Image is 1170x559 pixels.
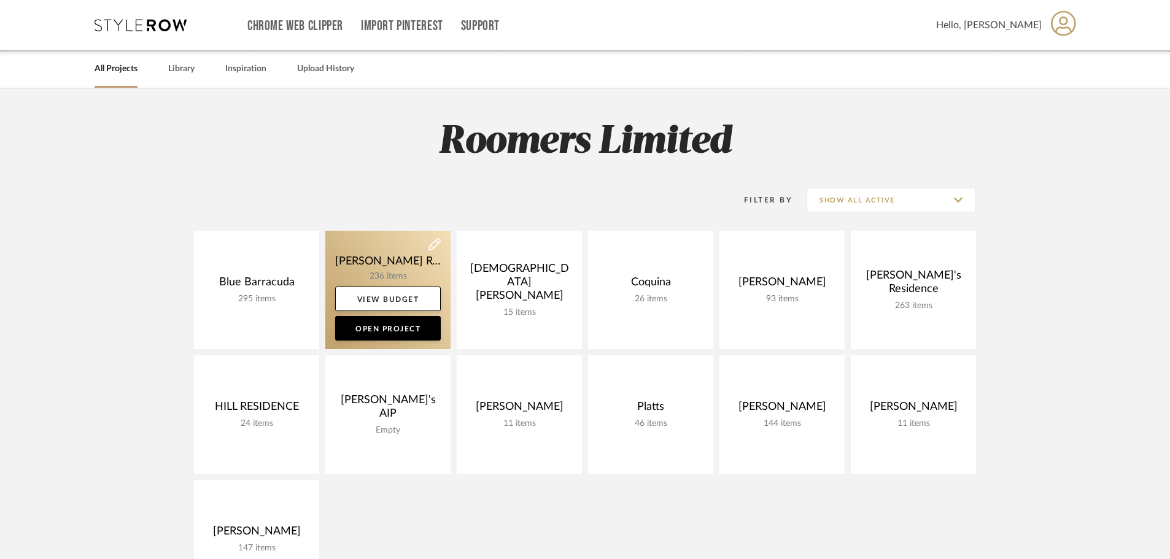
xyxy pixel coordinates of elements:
[467,400,572,418] div: [PERSON_NAME]
[461,21,500,31] a: Support
[204,525,309,543] div: [PERSON_NAME]
[95,61,138,77] a: All Projects
[143,119,1027,165] h2: Roomers Limited
[204,400,309,418] div: HILL RESIDENCE
[729,294,835,304] div: 93 items
[861,400,966,418] div: [PERSON_NAME]
[204,294,309,304] div: 295 items
[247,21,343,31] a: Chrome Web Clipper
[335,393,441,425] div: [PERSON_NAME]'s AIP
[861,418,966,429] div: 11 items
[168,61,195,77] a: Library
[861,269,966,301] div: [PERSON_NAME]'s Residence
[225,61,266,77] a: Inspiration
[598,400,703,418] div: Platts
[335,287,441,311] a: View Budget
[598,294,703,304] div: 26 items
[729,418,835,429] div: 144 items
[335,425,441,436] div: Empty
[861,301,966,311] div: 263 items
[204,276,309,294] div: Blue Barracuda
[204,418,309,429] div: 24 items
[467,307,572,318] div: 15 items
[936,18,1042,33] span: Hello, [PERSON_NAME]
[467,262,572,307] div: [DEMOGRAPHIC_DATA][PERSON_NAME]
[467,418,572,429] div: 11 items
[728,194,792,206] div: Filter By
[598,418,703,429] div: 46 items
[297,61,354,77] a: Upload History
[598,276,703,294] div: Coquina
[335,316,441,341] a: Open Project
[729,400,835,418] div: [PERSON_NAME]
[729,276,835,294] div: [PERSON_NAME]
[204,543,309,553] div: 147 items
[361,21,443,31] a: Import Pinterest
